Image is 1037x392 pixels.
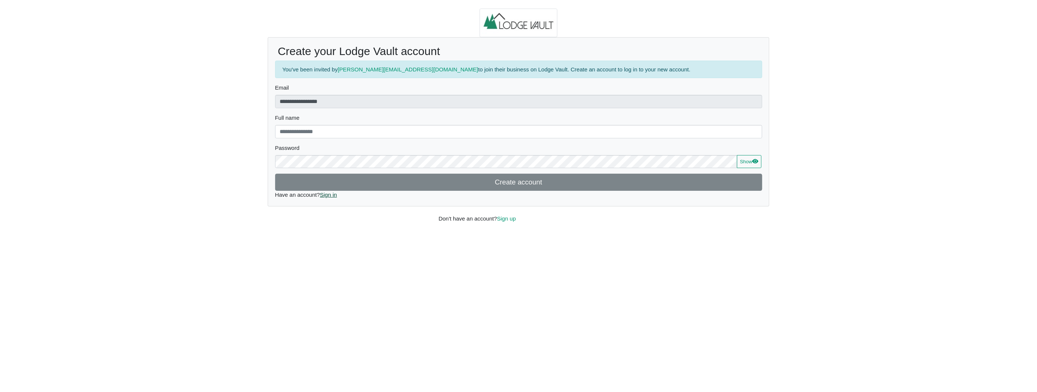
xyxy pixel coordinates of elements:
label: Email [275,84,762,92]
a: Sign up [497,215,516,222]
button: Create account [275,174,762,190]
a: Sign in [320,192,337,198]
div: You've been invited by to join their business on Lodge Vault. Create an account to log in to your... [275,61,762,78]
div: Don't have an account? [433,206,604,223]
label: Password [275,144,762,152]
a: [PERSON_NAME][EMAIL_ADDRESS][DOMAIN_NAME] [338,66,478,73]
label: Full name [275,114,762,122]
h2: Create your Lodge Vault account [278,45,759,58]
img: logo.2b93711c.jpg [480,9,558,38]
svg: eye fill [752,158,758,164]
div: Have an account? [268,38,769,206]
button: Showeye fill [737,155,761,168]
